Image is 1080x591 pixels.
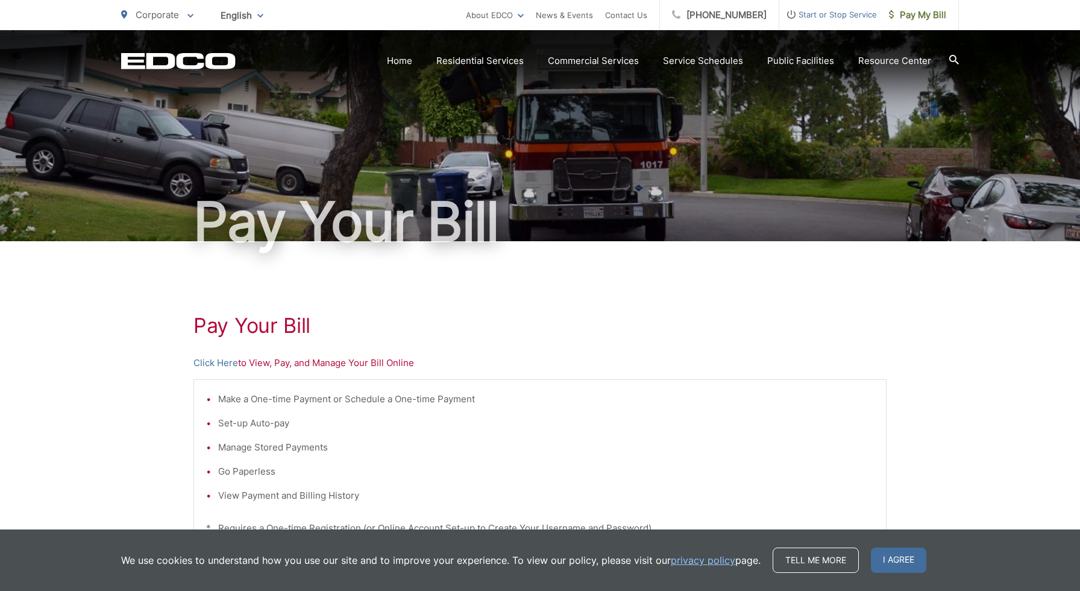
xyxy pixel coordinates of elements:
span: Pay My Bill [889,8,946,22]
p: * Requires a One-time Registration (or Online Account Set-up to Create Your Username and Password) [206,521,874,536]
a: Tell me more [773,548,859,573]
h1: Pay Your Bill [121,192,959,252]
a: Residential Services [436,54,524,68]
span: English [212,5,272,26]
a: privacy policy [671,553,735,567]
p: We use cookies to understand how you use our site and to improve your experience. To view our pol... [121,553,761,567]
a: News & Events [536,8,593,22]
h1: Pay Your Bill [193,314,887,338]
li: Set-up Auto-pay [218,416,874,431]
a: Contact Us [605,8,647,22]
a: Resource Center [858,54,931,68]
a: About EDCO [466,8,524,22]
li: Make a One-time Payment or Schedule a One-time Payment [218,392,874,406]
li: Manage Stored Payments [218,440,874,455]
li: Go Paperless [218,464,874,479]
span: Corporate [136,9,179,21]
p: to View, Pay, and Manage Your Bill Online [193,356,887,370]
a: Public Facilities [767,54,834,68]
a: Click Here [193,356,238,370]
li: View Payment and Billing History [218,488,874,503]
a: Service Schedules [663,54,743,68]
span: I agree [871,548,926,573]
a: Home [387,54,412,68]
a: EDCD logo. Return to the homepage. [121,52,236,69]
a: Commercial Services [548,54,639,68]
